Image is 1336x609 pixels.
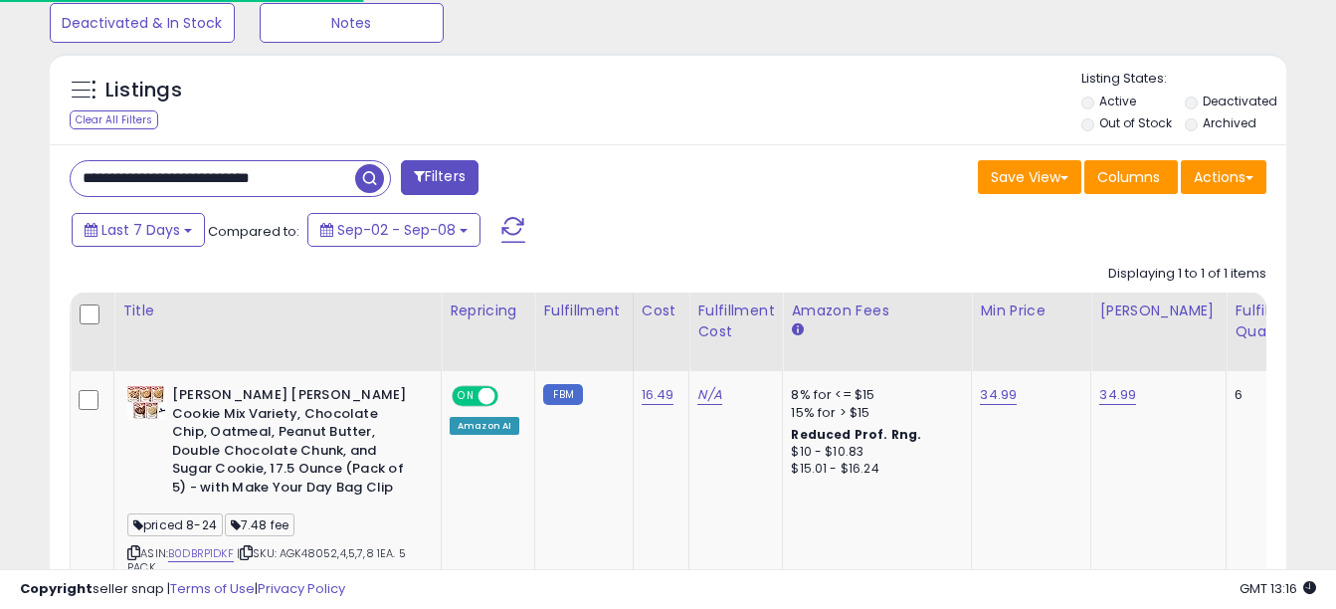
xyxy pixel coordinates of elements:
[791,461,956,478] div: $15.01 - $16.24
[1099,114,1172,131] label: Out of Stock
[642,301,681,321] div: Cost
[307,213,480,247] button: Sep-02 - Sep-08
[1235,301,1303,342] div: Fulfillable Quantity
[791,321,803,339] small: Amazon Fees.
[1203,93,1277,109] label: Deactivated
[980,385,1017,405] a: 34.99
[697,385,721,405] a: N/A
[1235,386,1296,404] div: 6
[401,160,478,195] button: Filters
[450,301,526,321] div: Repricing
[72,213,205,247] button: Last 7 Days
[122,301,433,321] div: Title
[543,384,582,405] small: FBM
[1099,301,1218,321] div: [PERSON_NAME]
[454,388,478,405] span: ON
[642,385,674,405] a: 16.49
[258,579,345,598] a: Privacy Policy
[791,426,921,443] b: Reduced Prof. Rng.
[260,3,445,43] button: Notes
[337,220,456,240] span: Sep-02 - Sep-08
[791,386,956,404] div: 8% for <= $15
[1099,93,1136,109] label: Active
[980,301,1082,321] div: Min Price
[208,222,299,241] span: Compared to:
[791,301,963,321] div: Amazon Fees
[1203,114,1256,131] label: Archived
[1099,385,1136,405] a: 34.99
[1108,265,1266,284] div: Displaying 1 to 1 of 1 items
[50,3,235,43] button: Deactivated & In Stock
[127,513,223,536] span: priced 8-24
[101,220,180,240] span: Last 7 Days
[978,160,1081,194] button: Save View
[20,579,93,598] strong: Copyright
[1181,160,1266,194] button: Actions
[791,444,956,461] div: $10 - $10.83
[1097,167,1160,187] span: Columns
[168,545,234,562] a: B0DBRP1DKF
[495,388,527,405] span: OFF
[127,545,406,575] span: | SKU: AGK48052,4,5,7,8 1EA. 5 PACK
[172,386,414,502] b: [PERSON_NAME] [PERSON_NAME] Cookie Mix Variety, Chocolate Chip, Oatmeal, Peanut Butter, Double Ch...
[791,404,956,422] div: 15% for > $15
[20,580,345,599] div: seller snap | |
[70,110,158,129] div: Clear All Filters
[105,77,182,104] h5: Listings
[1081,70,1286,89] p: Listing States:
[697,301,774,342] div: Fulfillment Cost
[1240,579,1316,598] span: 2025-09-16 13:16 GMT
[127,386,167,420] img: 51MCgg6Vq2L._SL40_.jpg
[170,579,255,598] a: Terms of Use
[450,417,519,435] div: Amazon AI
[225,513,294,536] span: 7.48 fee
[543,301,624,321] div: Fulfillment
[1084,160,1178,194] button: Columns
